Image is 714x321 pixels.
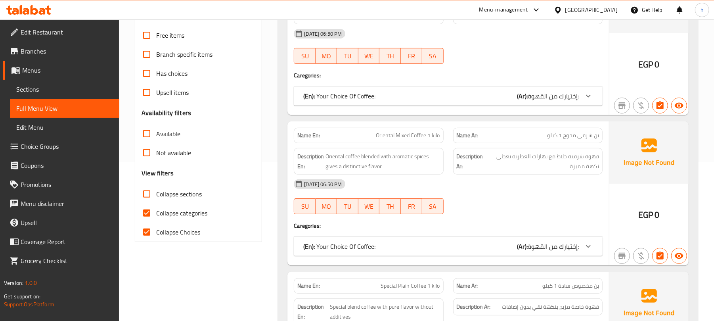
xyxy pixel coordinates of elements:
[10,80,119,99] a: Sections
[422,48,444,64] button: SA
[3,251,119,270] a: Grocery Checklist
[487,152,599,171] span: قهوة شرقية خلاط مع بهارات العطرية تعطي نكهة مميزة
[21,199,113,208] span: Menu disclaimer
[633,248,649,264] button: Purchased item
[142,169,174,178] h3: View filters
[340,50,355,62] span: TU
[638,57,653,72] span: EGP
[542,282,599,290] span: بن مخصوص سادة 1 كيلو
[358,48,380,64] button: WE
[565,6,618,14] div: [GEOGRAPHIC_DATA]
[297,282,320,290] strong: Name En:
[303,242,375,251] p: Your Choice Of Coffee:
[376,131,440,140] span: Oriental Mixed Coffee 1 kilo
[25,278,37,288] span: 1.0.0
[457,152,485,171] strong: Description Ar:
[638,207,653,223] span: EGP
[10,118,119,137] a: Edit Menu
[21,218,113,227] span: Upsell
[528,240,579,252] span: إختيارك من القهوة:
[3,232,119,251] a: Coverage Report
[294,71,603,79] h4: Caregories:
[16,123,113,132] span: Edit Menu
[3,42,119,61] a: Branches
[457,302,491,312] strong: Description Ar:
[21,142,113,151] span: Choice Groups
[457,282,478,290] strong: Name Ar:
[652,98,668,113] button: Has choices
[325,152,440,171] span: Oriental coffee blended with aromatic spices gives a distinctive flavor
[633,98,649,113] button: Purchased item
[609,121,689,183] img: Ae5nvW7+0k+MAAAAAElFTkSuQmCC
[297,131,320,140] strong: Name En:
[379,48,401,64] button: TH
[301,30,345,38] span: [DATE] 06:50 PM
[4,278,23,288] span: Version:
[156,129,180,138] span: Available
[301,181,345,188] span: [DATE] 06:50 PM
[3,175,119,194] a: Promotions
[671,248,687,264] button: Available
[22,65,113,75] span: Menus
[502,302,599,312] span: قهوة خاصة مزيج بنكهة نقي بدون إضافات
[655,57,660,72] span: 0
[4,299,54,309] a: Support.OpsPlatform
[517,240,528,252] b: (Ar):
[383,50,398,62] span: TH
[21,180,113,189] span: Promotions
[671,98,687,113] button: Available
[547,131,599,140] span: بن شرقي محوج 1 كيلو
[316,48,337,64] button: MO
[362,201,377,212] span: WE
[3,194,119,213] a: Menu disclaimer
[21,256,113,265] span: Grocery Checklist
[340,201,355,212] span: TU
[404,201,419,212] span: FR
[479,5,528,15] div: Menu-management
[358,198,380,214] button: WE
[294,48,316,64] button: SU
[383,201,398,212] span: TH
[3,137,119,156] a: Choice Groups
[156,69,188,78] span: Has choices
[156,31,184,40] span: Free items
[401,198,422,214] button: FR
[16,85,113,94] span: Sections
[337,198,358,214] button: TU
[362,50,377,62] span: WE
[303,240,315,252] b: (En):
[652,248,668,264] button: Has choices
[21,161,113,170] span: Coupons
[3,156,119,175] a: Coupons
[316,198,337,214] button: MO
[701,6,704,14] span: h
[614,98,630,113] button: Not branch specific item
[294,86,603,106] div: (En): Your Choice Of Coffee:(Ar):إختيارك من القهوة:
[337,48,358,64] button: TU
[319,201,334,212] span: MO
[319,50,334,62] span: MO
[457,131,478,140] strong: Name Ar:
[16,104,113,113] span: Full Menu View
[422,198,444,214] button: SA
[379,198,401,214] button: TH
[156,227,200,237] span: Collapse Choices
[425,201,440,212] span: SA
[297,152,324,171] strong: Description En:
[517,90,528,102] b: (Ar):
[294,222,603,230] h4: Caregories:
[3,213,119,232] a: Upsell
[614,248,630,264] button: Not branch specific item
[156,208,207,218] span: Collapse categories
[528,90,579,102] span: إختيارك من القهوة:
[142,108,191,117] h3: Availability filters
[303,90,315,102] b: (En):
[303,91,375,101] p: Your Choice Of Coffee:
[3,61,119,80] a: Menus
[10,99,119,118] a: Full Menu View
[297,1,327,21] strong: Description En:
[21,27,113,37] span: Edit Restaurant
[404,50,419,62] span: FR
[156,189,202,199] span: Collapse sections
[655,207,660,223] span: 0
